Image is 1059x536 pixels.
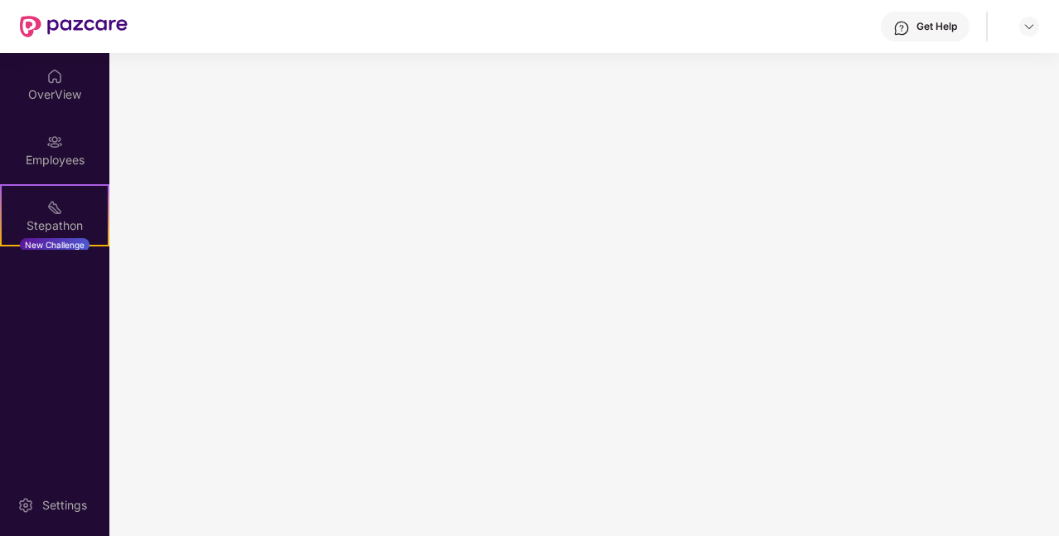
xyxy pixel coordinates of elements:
[20,238,89,251] div: New Challenge
[1023,20,1036,33] img: svg+xml;base64,PHN2ZyBpZD0iRHJvcGRvd24tMzJ4MzIiIHhtbG5zPSJodHRwOi8vd3d3LnczLm9yZy8yMDAwL3N2ZyIgd2...
[46,199,63,216] img: svg+xml;base64,PHN2ZyB4bWxucz0iaHR0cDovL3d3dy53My5vcmcvMjAwMC9zdmciIHdpZHRoPSIyMSIgaGVpZ2h0PSIyMC...
[37,497,92,514] div: Settings
[46,68,63,85] img: svg+xml;base64,PHN2ZyBpZD0iSG9tZSIgeG1sbnM9Imh0dHA6Ly93d3cudzMub3JnLzIwMDAvc3ZnIiB3aWR0aD0iMjAiIG...
[17,497,34,514] img: svg+xml;base64,PHN2ZyBpZD0iU2V0dGluZy0yMHgyMCIgeG1sbnM9Imh0dHA6Ly93d3cudzMub3JnLzIwMDAvc3ZnIiB3aW...
[2,217,108,234] div: Stepathon
[916,20,957,33] div: Get Help
[893,20,910,37] img: svg+xml;base64,PHN2ZyBpZD0iSGVscC0zMngzMiIgeG1sbnM9Imh0dHA6Ly93d3cudzMub3JnLzIwMDAvc3ZnIiB3aWR0aD...
[46,134,63,150] img: svg+xml;base64,PHN2ZyBpZD0iRW1wbG95ZWVzIiB4bWxucz0iaHR0cDovL3d3dy53My5vcmcvMjAwMC9zdmciIHdpZHRoPS...
[20,16,128,37] img: New Pazcare Logo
